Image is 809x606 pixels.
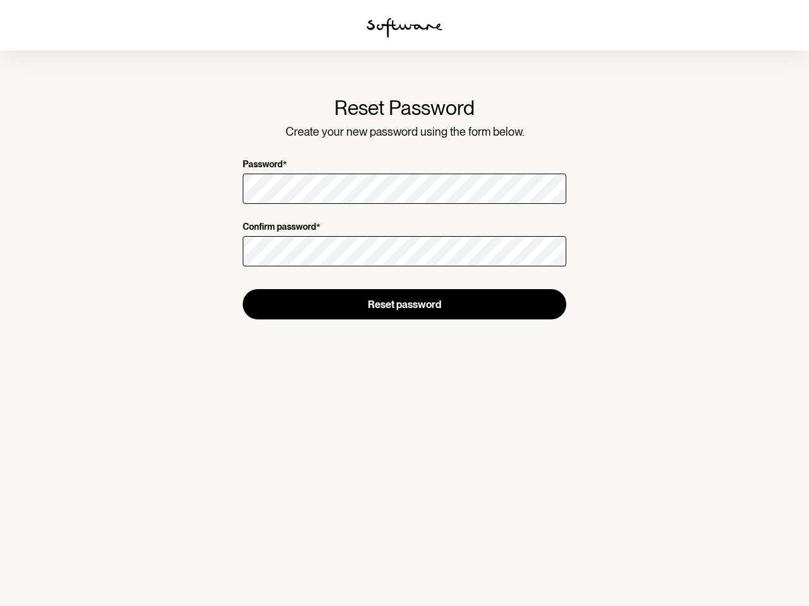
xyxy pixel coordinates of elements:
p: Confirm password [243,222,316,234]
img: software logo [367,18,442,38]
p: Create your new password using the form below. [243,125,566,139]
p: Password [243,159,283,171]
button: Reset password [243,289,566,319]
h1: Reset Password [243,96,566,120]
